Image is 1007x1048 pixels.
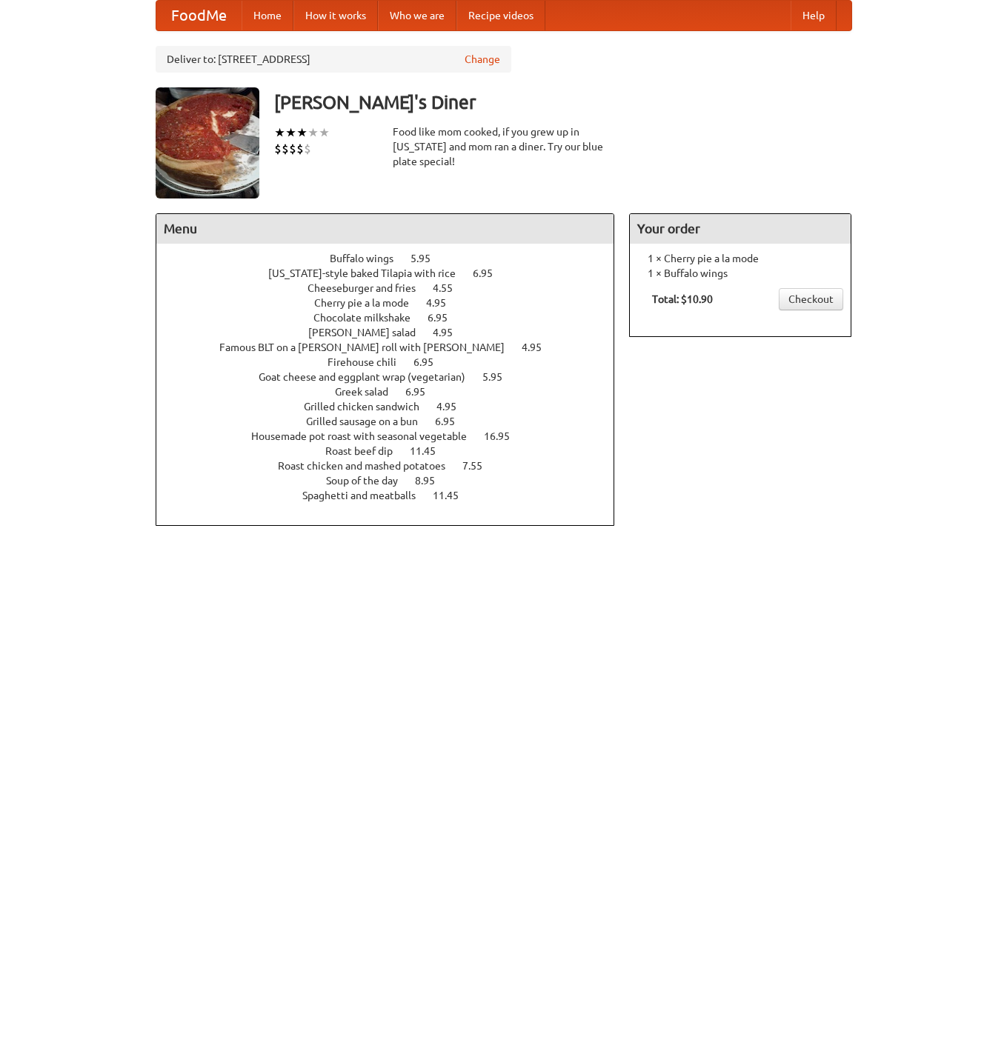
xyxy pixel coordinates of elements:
[426,297,461,309] span: 4.95
[779,288,843,310] a: Checkout
[433,327,468,338] span: 4.95
[274,141,282,157] li: $
[410,445,451,457] span: 11.45
[302,490,431,501] span: Spaghetti and meatballs
[328,356,461,368] a: Firehouse chili 6.95
[484,430,525,442] span: 16.95
[462,460,497,472] span: 7.55
[637,251,843,266] li: 1 × Cherry pie a la mode
[637,266,843,281] li: 1 × Buffalo wings
[293,1,378,30] a: How it works
[156,214,614,244] h4: Menu
[268,267,520,279] a: [US_STATE]-style baked Tilapia with rice 6.95
[652,293,713,305] b: Total: $10.90
[313,312,425,324] span: Chocolate milkshake
[435,415,470,427] span: 6.95
[259,371,480,383] span: Goat cheese and eggplant wrap (vegetarian)
[335,386,453,398] a: Greek salad 6.95
[308,124,319,141] li: ★
[278,460,510,472] a: Roast chicken and mashed potatoes 7.55
[308,327,431,338] span: [PERSON_NAME] salad
[433,490,473,501] span: 11.45
[304,401,434,413] span: Grilled chicken sandwich
[330,253,458,264] a: Buffalo wings 5.95
[319,124,330,141] li: ★
[630,214,851,244] h4: Your order
[306,415,433,427] span: Grilled sausage on a bun
[413,356,448,368] span: 6.95
[522,341,556,353] span: 4.95
[325,445,463,457] a: Roast beef dip 11.45
[219,341,519,353] span: Famous BLT on a [PERSON_NAME] roll with [PERSON_NAME]
[405,386,440,398] span: 6.95
[242,1,293,30] a: Home
[393,124,615,169] div: Food like mom cooked, if you grew up in [US_STATE] and mom ran a diner. Try our blue plate special!
[219,341,569,353] a: Famous BLT on a [PERSON_NAME] roll with [PERSON_NAME] 4.95
[156,46,511,73] div: Deliver to: [STREET_ADDRESS]
[296,124,308,141] li: ★
[411,253,445,264] span: 5.95
[274,124,285,141] li: ★
[268,267,471,279] span: [US_STATE]-style baked Tilapia with rice
[328,356,411,368] span: Firehouse chili
[433,282,468,294] span: 4.55
[314,297,473,309] a: Cherry pie a la mode 4.95
[304,141,311,157] li: $
[308,327,480,338] a: [PERSON_NAME] salad 4.95
[313,312,475,324] a: Chocolate milkshake 6.95
[378,1,456,30] a: Who we are
[259,371,530,383] a: Goat cheese and eggplant wrap (vegetarian) 5.95
[330,253,408,264] span: Buffalo wings
[306,415,482,427] a: Grilled sausage on a bun 6.95
[289,141,296,157] li: $
[302,490,486,501] a: Spaghetti and meatballs 11.45
[282,141,289,157] li: $
[156,87,259,198] img: angular.jpg
[415,475,450,487] span: 8.95
[791,1,837,30] a: Help
[436,401,471,413] span: 4.95
[304,401,484,413] a: Grilled chicken sandwich 4.95
[251,430,482,442] span: Housemade pot roast with seasonal vegetable
[274,87,852,117] h3: [PERSON_NAME]'s Diner
[465,52,500,67] a: Change
[335,386,403,398] span: Greek salad
[482,371,517,383] span: 5.95
[296,141,304,157] li: $
[473,267,508,279] span: 6.95
[278,460,460,472] span: Roast chicken and mashed potatoes
[326,475,413,487] span: Soup of the day
[428,312,462,324] span: 6.95
[308,282,431,294] span: Cheeseburger and fries
[308,282,480,294] a: Cheeseburger and fries 4.55
[326,475,462,487] a: Soup of the day 8.95
[156,1,242,30] a: FoodMe
[325,445,408,457] span: Roast beef dip
[251,430,537,442] a: Housemade pot roast with seasonal vegetable 16.95
[456,1,545,30] a: Recipe videos
[314,297,424,309] span: Cherry pie a la mode
[285,124,296,141] li: ★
